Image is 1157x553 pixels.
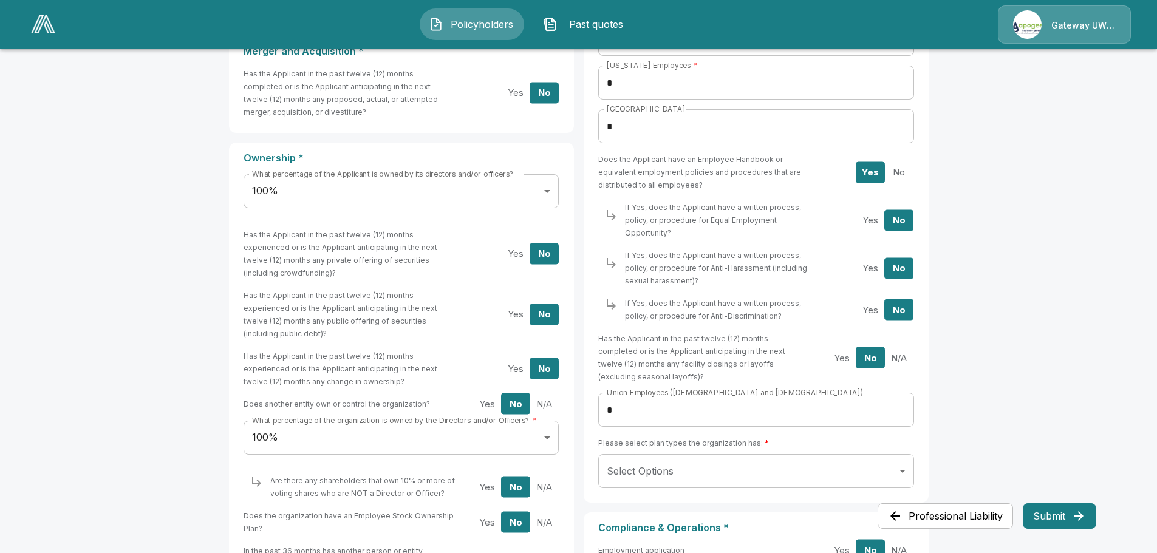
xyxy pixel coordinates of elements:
span: Policyholders [448,17,515,32]
h6: Has the Applicant in the past twelve (12) months completed or is the Applicant anticipating in th... [598,332,809,383]
button: No [501,477,530,498]
button: Yes [501,358,530,379]
button: N/A [530,512,559,533]
label: What percentage of the organization is owned by the Directors and/or Officers? [252,415,536,426]
button: No [530,82,559,103]
h6: If Yes, does the Applicant have a written process, policy, or procedure for Anti-Harassment (incl... [625,249,817,287]
button: Yes [856,209,885,231]
h6: Does the organization have an Employee Stock Ownership Plan? [244,509,454,535]
button: Yes [856,299,885,321]
button: No [530,243,559,264]
h6: Does the Applicant have an Employee Handbook or equivalent employment policies and procedures tha... [598,153,809,191]
h6: If Yes, does the Applicant have a written process, policy, or procedure for Anti-Discrimination? [625,297,817,322]
button: N/A [530,393,559,415]
span: Select Options [607,465,674,477]
button: No [501,393,530,415]
h6: If Yes, does the Applicant have a written process, policy, or procedure for Equal Employment Oppo... [625,201,817,239]
button: Yes [856,161,885,183]
label: [GEOGRAPHIC_DATA] [607,104,685,114]
div: 100% [244,174,558,208]
div: 100% [244,421,558,455]
button: No [530,304,559,325]
img: Policyholders Icon [429,17,443,32]
button: Yes [473,393,502,415]
button: Yes [501,82,530,103]
button: No [884,299,913,321]
h6: Are there any shareholders that own 10% or more of voting shares who are NOT a Director or Officer? [270,474,463,500]
button: No [884,161,913,183]
button: Yes [473,512,502,533]
img: AA Logo [31,15,55,33]
button: Yes [827,347,856,368]
button: Yes [501,243,530,264]
img: Past quotes Icon [543,17,558,32]
button: Yes [856,257,885,279]
button: N/A [530,477,559,498]
h6: Has the Applicant in the past twelve (12) months experienced or is the Applicant anticipating in ... [244,350,454,388]
p: Compliance & Operations * [598,522,914,534]
button: N/A [884,347,913,368]
button: No [856,347,885,368]
button: No [884,209,913,231]
button: No [530,358,559,379]
h6: Has the Applicant in the past twelve (12) months completed or is the Applicant anticipating in th... [244,67,454,118]
h6: Please select plan types the organization has: [598,436,769,449]
button: No [884,257,913,279]
button: No [501,512,530,533]
label: What percentage of the Applicant is owned by its directors and/or officers? [252,169,514,179]
label: [US_STATE] Employees [607,60,697,70]
span: Past quotes [562,17,629,32]
h6: Has the Applicant in the past twelve (12) months experienced or is the Applicant anticipating in ... [244,228,454,279]
p: Ownership * [244,152,559,164]
h6: Has the Applicant in the past twelve (12) months experienced or is the Applicant anticipating in ... [244,289,454,340]
button: Yes [501,304,530,325]
button: Past quotes IconPast quotes [534,8,638,40]
button: Submit [1023,503,1096,529]
label: Union Employees ([DEMOGRAPHIC_DATA] and [DEMOGRAPHIC_DATA]) [607,387,863,398]
h6: Does another entity own or control the organization? [244,398,430,410]
button: Yes [473,477,502,498]
div: Without label [598,454,914,488]
p: Merger and Acquisition * [244,46,559,57]
button: Policyholders IconPolicyholders [420,8,524,40]
button: Professional Liability [878,503,1013,529]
